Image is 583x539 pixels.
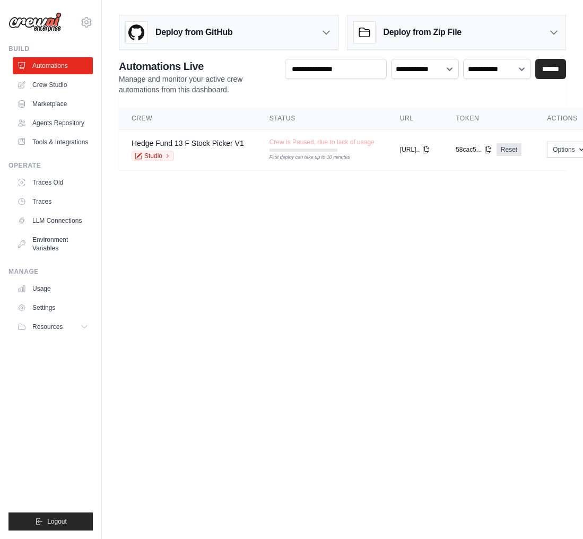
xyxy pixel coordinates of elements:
a: Agents Repository [13,115,93,132]
a: Settings [13,299,93,316]
span: Crew is Paused, due to lack of usage [269,138,375,146]
th: Crew [119,108,257,129]
div: First deploy can take up to 10 minutes [269,154,337,161]
img: GitHub Logo [126,22,147,43]
a: LLM Connections [13,212,93,229]
span: Resources [32,323,63,331]
h3: Deploy from Zip File [384,26,462,39]
button: 58cac5... [456,145,492,154]
div: Build [8,45,93,53]
a: Traces Old [13,174,93,191]
th: Status [257,108,387,129]
div: Manage [8,267,93,276]
div: Operate [8,161,93,170]
button: Logout [8,512,93,531]
p: Manage and monitor your active crew automations from this dashboard. [119,74,276,95]
a: Studio [132,151,174,161]
iframe: Chat Widget [530,488,583,539]
img: Logo [8,12,62,32]
h2: Automations Live [119,59,276,74]
a: Usage [13,280,93,297]
h3: Deploy from GitHub [155,26,232,39]
span: Logout [47,517,67,526]
a: Environment Variables [13,231,93,257]
button: Resources [13,318,93,335]
a: Crew Studio [13,76,93,93]
a: Hedge Fund 13 F Stock Picker V1 [132,139,244,147]
th: URL [387,108,443,129]
a: Tools & Integrations [13,134,93,151]
th: Token [443,108,534,129]
a: Reset [497,143,521,156]
a: Marketplace [13,95,93,112]
a: Automations [13,57,93,74]
a: Traces [13,193,93,210]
